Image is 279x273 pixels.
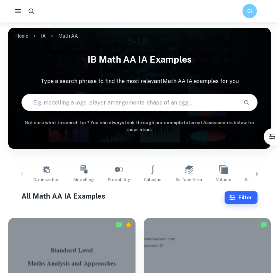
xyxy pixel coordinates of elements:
span: Modelling [73,176,94,183]
span: Surface Area [175,176,202,183]
p: Type a search phrase to find the most relevant Math AA IA examples for you [8,77,271,85]
span: Statistics [245,176,265,183]
p: Math AA [58,32,78,40]
button: CI [242,4,257,18]
h1: IB Math AA IA examples [8,50,271,69]
span: Probability [108,176,130,183]
a: IA [41,31,46,41]
input: E.g. modelling a logo, player arrangements, shape of an egg... [22,93,238,112]
button: Search [241,97,252,108]
span: Optimization [33,176,60,183]
button: Filter [225,191,258,204]
h1: All Math AA IA Examples [21,191,225,201]
h6: CI [245,7,254,15]
div: Premium [125,221,132,228]
button: Filter [265,130,279,144]
img: Marked [260,221,267,228]
span: Volume [216,176,231,183]
span: Calculus [144,176,162,183]
img: Marked [115,221,122,228]
a: Home [15,31,28,41]
h6: Not sure what to search for? You can always look through our example Internal Assessments below f... [8,119,271,134]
